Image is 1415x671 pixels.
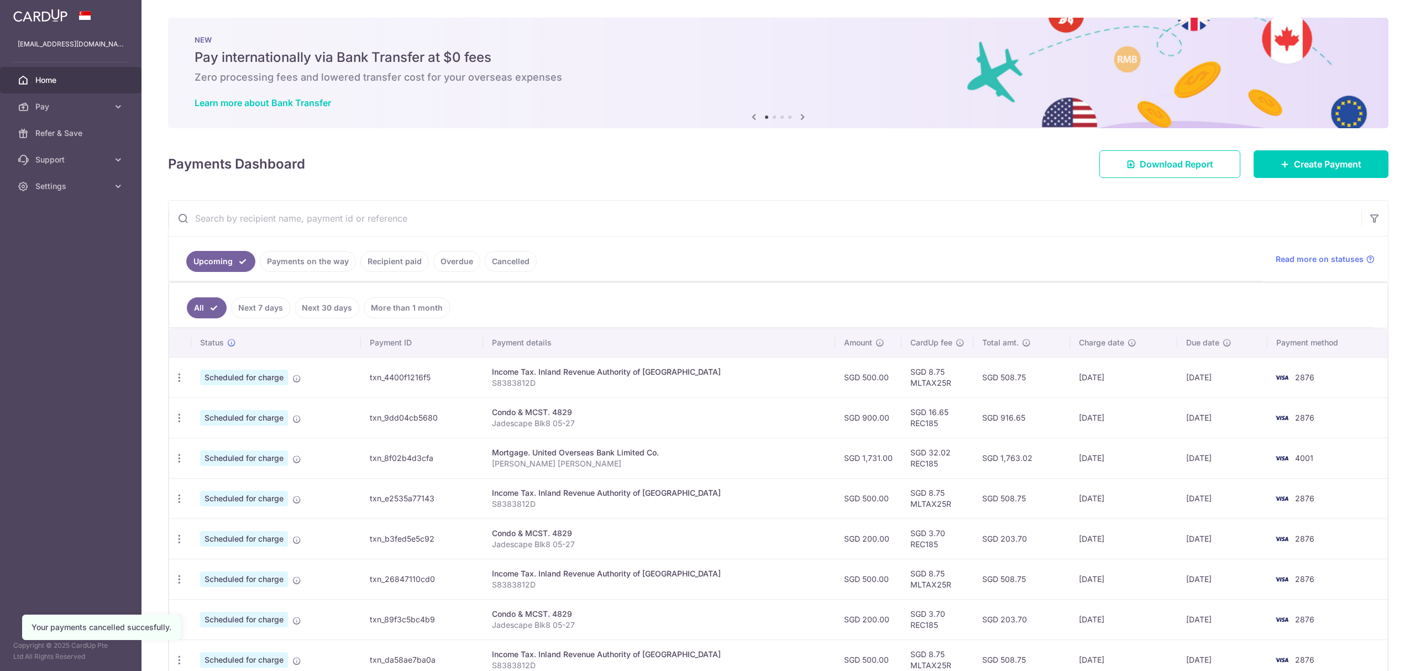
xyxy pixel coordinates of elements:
td: SGD 8.75 MLTAX25R [902,478,973,518]
span: Status [200,337,224,348]
td: SGD 500.00 [835,478,902,518]
span: Scheduled for charge [200,370,288,385]
img: Bank Card [1271,573,1293,586]
td: SGD 500.00 [835,559,902,599]
td: [DATE] [1070,599,1177,639]
div: Income Tax. Inland Revenue Authority of [GEOGRAPHIC_DATA] [492,568,826,579]
span: Scheduled for charge [200,491,288,506]
td: SGD 200.00 [835,518,902,559]
td: [DATE] [1177,438,1267,478]
h4: Payments Dashboard [168,154,305,174]
td: SGD 3.70 REC185 [902,518,973,559]
div: Condo & MCST. 4829 [492,407,826,418]
p: S8383812D [492,499,826,510]
span: 2876 [1295,494,1314,503]
div: Income Tax. Inland Revenue Authority of [GEOGRAPHIC_DATA] [492,366,826,378]
span: 2876 [1295,655,1314,664]
td: SGD 203.70 [973,518,1071,559]
img: Bank Card [1271,452,1293,465]
span: Scheduled for charge [200,410,288,426]
span: 2876 [1295,373,1314,382]
td: [DATE] [1070,559,1177,599]
img: Bank transfer banner [168,18,1388,128]
div: Mortgage. United Overseas Bank Limited Co. [492,447,826,458]
span: Charge date [1079,337,1124,348]
th: Payment details [483,328,835,357]
p: NEW [195,35,1362,44]
p: Jadescape Blk8 05-27 [492,539,826,550]
td: [DATE] [1177,478,1267,518]
span: Settings [35,181,108,192]
a: Create Payment [1254,150,1388,178]
td: SGD 508.75 [973,357,1071,397]
td: SGD 8.75 MLTAX25R [902,559,973,599]
div: Income Tax. Inland Revenue Authority of [GEOGRAPHIC_DATA] [492,487,826,499]
td: SGD 200.00 [835,599,902,639]
th: Payment method [1267,328,1387,357]
span: Read more on statuses [1276,254,1364,265]
span: 2876 [1295,413,1314,422]
span: 2876 [1295,574,1314,584]
td: SGD 32.02 REC185 [902,438,973,478]
span: Scheduled for charge [200,450,288,466]
span: Create Payment [1294,158,1361,171]
a: Download Report [1099,150,1240,178]
span: Scheduled for charge [200,531,288,547]
h5: Pay internationally via Bank Transfer at $0 fees [195,49,1362,66]
a: Recipient paid [360,251,429,272]
td: [DATE] [1070,518,1177,559]
a: Cancelled [485,251,537,272]
span: Scheduled for charge [200,612,288,627]
span: Scheduled for charge [200,572,288,587]
a: Read more on statuses [1276,254,1375,265]
h6: Zero processing fees and lowered transfer cost for your overseas expenses [195,71,1362,84]
td: SGD 508.75 [973,559,1071,599]
p: [PERSON_NAME] [PERSON_NAME] [492,458,826,469]
p: S8383812D [492,378,826,389]
span: 2876 [1295,534,1314,543]
span: Support [35,154,108,165]
td: [DATE] [1177,357,1267,397]
td: txn_89f3c5bc4b9 [361,599,483,639]
td: txn_9dd04cb5680 [361,397,483,438]
span: CardUp fee [910,337,952,348]
p: S8383812D [492,660,826,671]
div: Your payments cancelled succesfully. [32,622,171,633]
img: Bank Card [1271,653,1293,667]
td: [DATE] [1070,357,1177,397]
td: [DATE] [1177,518,1267,559]
p: S8383812D [492,579,826,590]
a: Overdue [433,251,480,272]
a: Next 30 days [295,297,359,318]
td: [DATE] [1177,559,1267,599]
a: Upcoming [186,251,255,272]
img: Bank Card [1271,371,1293,384]
span: Due date [1186,337,1219,348]
td: SGD 16.65 REC185 [902,397,973,438]
td: [DATE] [1070,478,1177,518]
span: Download Report [1140,158,1213,171]
p: Jadescape Blk8 05-27 [492,418,826,429]
a: More than 1 month [364,297,450,318]
td: [DATE] [1177,397,1267,438]
a: Next 7 days [231,297,290,318]
td: SGD 3.70 REC185 [902,599,973,639]
td: SGD 8.75 MLTAX25R [902,357,973,397]
td: SGD 203.70 [973,599,1071,639]
div: Condo & MCST. 4829 [492,609,826,620]
div: Condo & MCST. 4829 [492,528,826,539]
img: Bank Card [1271,613,1293,626]
td: txn_26847110cd0 [361,559,483,599]
span: Scheduled for charge [200,652,288,668]
td: SGD 900.00 [835,397,902,438]
td: SGD 1,763.02 [973,438,1071,478]
td: SGD 508.75 [973,478,1071,518]
p: Jadescape Blk8 05-27 [492,620,826,631]
td: txn_4400f1216f5 [361,357,483,397]
img: Bank Card [1271,532,1293,546]
span: Total amt. [982,337,1019,348]
span: Pay [35,101,108,112]
td: txn_b3fed5e5c92 [361,518,483,559]
td: [DATE] [1177,599,1267,639]
span: 4001 [1295,453,1313,463]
